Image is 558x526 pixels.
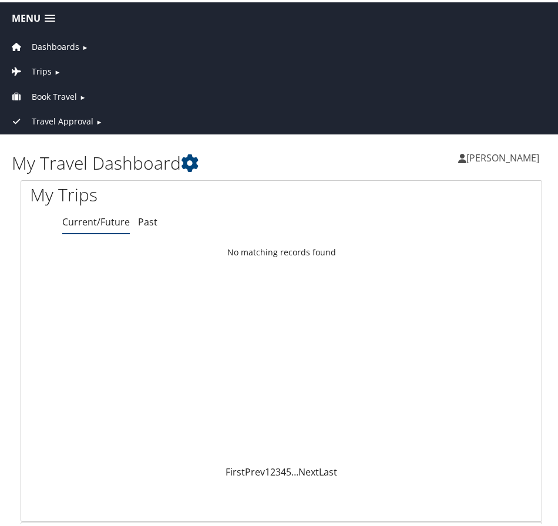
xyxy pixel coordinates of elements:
[30,180,273,205] h1: My Trips
[32,113,93,126] span: Travel Approval
[6,6,61,26] a: Menu
[226,463,245,476] a: First
[12,11,41,22] span: Menu
[319,463,337,476] a: Last
[96,115,102,124] span: ►
[291,463,298,476] span: …
[9,113,93,124] a: Travel Approval
[21,240,542,261] td: No matching records found
[9,39,79,50] a: Dashboards
[275,463,281,476] a: 3
[9,89,77,100] a: Book Travel
[298,463,319,476] a: Next
[82,41,88,49] span: ►
[138,213,157,226] a: Past
[270,463,275,476] a: 2
[12,149,281,173] h1: My Travel Dashboard
[458,138,551,173] a: [PERSON_NAME]
[79,90,86,99] span: ►
[466,149,539,162] span: [PERSON_NAME]
[32,38,79,51] span: Dashboards
[32,63,52,76] span: Trips
[281,463,286,476] a: 4
[32,88,77,101] span: Book Travel
[9,63,52,75] a: Trips
[54,65,60,74] span: ►
[286,463,291,476] a: 5
[265,463,270,476] a: 1
[245,463,265,476] a: Prev
[62,213,130,226] a: Current/Future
